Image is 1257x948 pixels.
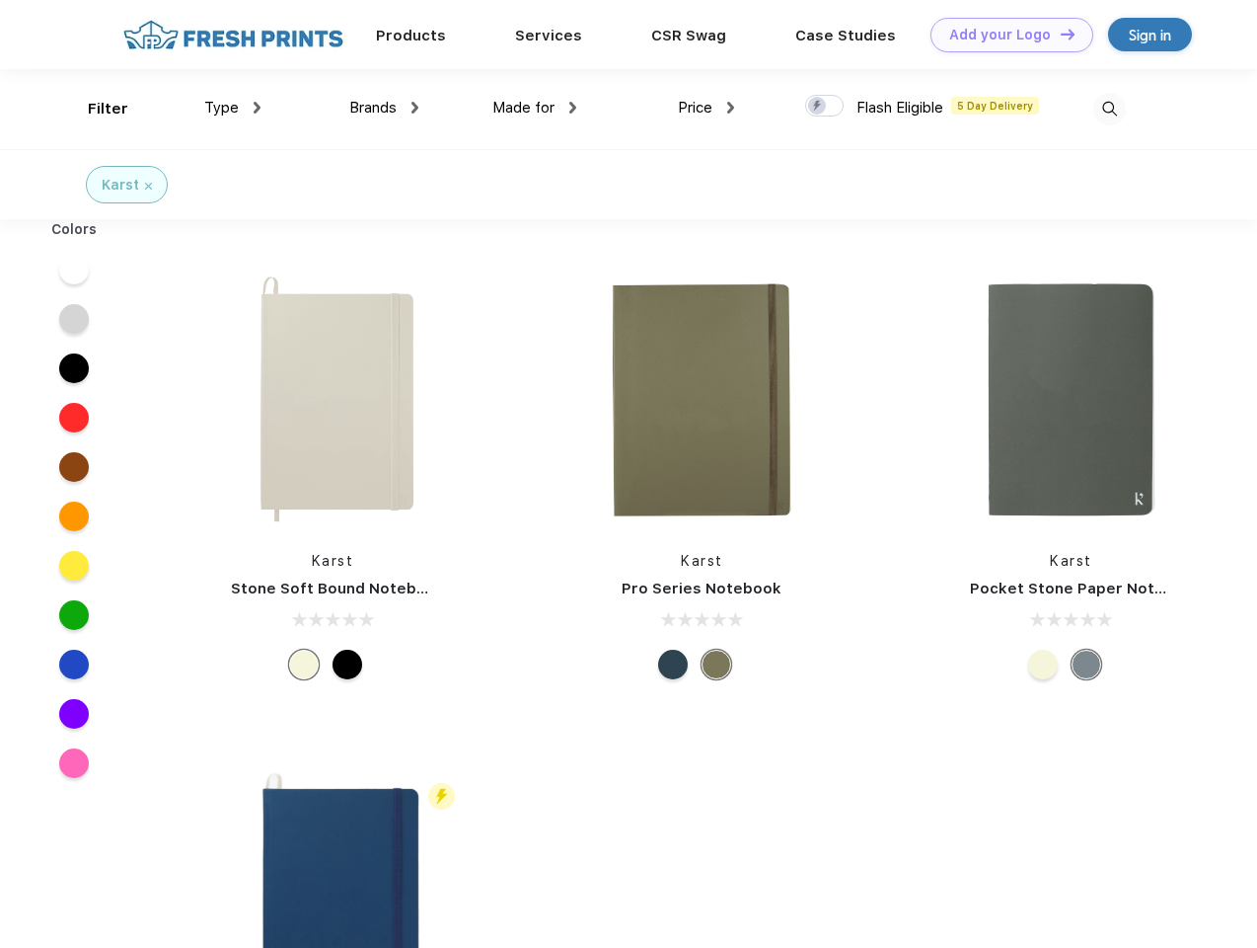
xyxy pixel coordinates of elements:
[1093,93,1126,125] img: desktop_search.svg
[1129,24,1171,46] div: Sign in
[702,650,731,679] div: Olive
[1108,18,1192,51] a: Sign in
[231,580,445,597] a: Stone Soft Bound Notebook
[88,98,128,120] div: Filter
[1028,650,1058,679] div: Beige
[102,175,139,196] div: Karst
[970,580,1203,597] a: Pocket Stone Paper Notebook
[622,580,781,597] a: Pro Series Notebook
[1050,553,1092,569] a: Karst
[951,97,1039,115] span: 5 Day Delivery
[727,102,734,114] img: dropdown.png
[569,102,576,114] img: dropdown.png
[492,99,555,117] span: Made for
[678,99,712,117] span: Price
[1061,29,1074,39] img: DT
[254,102,260,114] img: dropdown.png
[856,99,943,117] span: Flash Eligible
[349,99,397,117] span: Brands
[570,269,833,531] img: func=resize&h=266
[201,269,464,531] img: func=resize&h=266
[37,219,112,240] div: Colors
[949,27,1051,43] div: Add your Logo
[940,269,1203,531] img: func=resize&h=266
[289,650,319,679] div: Beige
[333,650,362,679] div: Black
[1072,650,1101,679] div: Gray
[117,18,349,52] img: fo%20logo%202.webp
[651,27,726,44] a: CSR Swag
[145,183,152,190] img: filter_cancel.svg
[411,102,418,114] img: dropdown.png
[681,553,723,569] a: Karst
[204,99,239,117] span: Type
[515,27,582,44] a: Services
[658,650,688,679] div: Navy
[428,783,455,810] img: flash_active_toggle.svg
[312,553,354,569] a: Karst
[376,27,446,44] a: Products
